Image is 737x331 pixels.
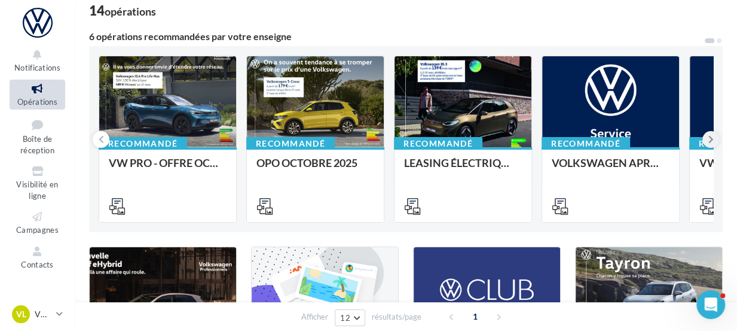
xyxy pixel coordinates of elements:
div: opérations [105,6,156,17]
a: Campagnes [10,208,65,237]
span: 12 [340,313,350,323]
span: résultats/page [372,311,421,323]
span: Afficher [301,311,328,323]
span: Contacts [21,260,54,269]
div: Recommandé [246,137,335,150]
div: Recommandé [394,137,482,150]
button: 12 [335,309,365,326]
span: Campagnes [16,225,59,235]
a: Visibilité en ligne [10,162,65,203]
span: Opérations [17,97,57,107]
div: 6 opérations recommandées par votre enseigne [89,32,704,41]
button: Notifications [10,45,65,75]
a: Opérations [10,80,65,109]
p: VW LAON [35,308,51,320]
div: VW PRO - OFFRE OCTOBRE 25 [109,157,227,181]
span: Boîte de réception [20,134,54,155]
div: VOLKSWAGEN APRES-VENTE [552,157,669,181]
div: OPO OCTOBRE 2025 [256,157,374,181]
span: VL [16,308,26,320]
div: Recommandé [99,137,187,150]
a: Contacts [10,242,65,272]
div: LEASING ÉLECTRIQUE 2025 [404,157,522,181]
a: VL VW LAON [10,303,65,326]
div: 14 [89,4,156,17]
a: Boîte de réception [10,114,65,158]
span: 1 [466,307,485,326]
iframe: Intercom live chat [696,290,725,319]
span: Notifications [14,63,60,72]
span: Visibilité en ligne [16,180,58,201]
div: Recommandé [542,137,630,150]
